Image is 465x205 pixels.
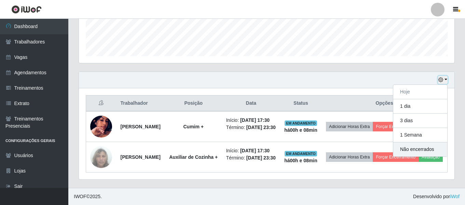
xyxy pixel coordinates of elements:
[450,194,460,199] a: iWof
[284,158,317,163] strong: há 00 h e 08 min
[373,122,419,131] button: Forçar Encerramento
[121,154,161,160] strong: [PERSON_NAME]
[226,154,276,162] li: Término:
[183,124,204,129] strong: Cumim +
[117,95,165,112] th: Trabalhador
[226,117,276,124] li: Início:
[419,152,443,162] button: Avaliação
[393,142,447,156] button: Não encerrados
[393,99,447,114] button: 1 dia
[121,124,161,129] strong: [PERSON_NAME]
[326,122,373,131] button: Adicionar Horas Extra
[413,193,460,200] span: Desenvolvido por
[226,147,276,154] li: Início:
[169,154,218,160] strong: Auxiliar de Cozinha +
[285,151,317,156] span: EM ANDAMENTO
[326,152,373,162] button: Adicionar Horas Extra
[11,5,42,14] img: CoreUI Logo
[240,117,270,123] time: [DATE] 17:30
[280,95,322,112] th: Status
[90,107,112,146] img: 1758229509214.jpeg
[74,194,86,199] span: IWOF
[373,152,419,162] button: Forçar Encerramento
[90,138,112,177] img: 1650489508767.jpeg
[240,148,270,153] time: [DATE] 17:30
[285,120,317,126] span: EM ANDAMENTO
[74,193,102,200] span: © 2025 .
[393,114,447,128] button: 3 dias
[393,85,447,99] button: Hoje
[246,125,276,130] time: [DATE] 23:30
[322,95,447,112] th: Opções
[222,95,280,112] th: Data
[165,95,222,112] th: Posição
[393,128,447,142] button: 1 Semana
[226,124,276,131] li: Término:
[246,155,276,161] time: [DATE] 23:30
[284,127,317,133] strong: há 00 h e 08 min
